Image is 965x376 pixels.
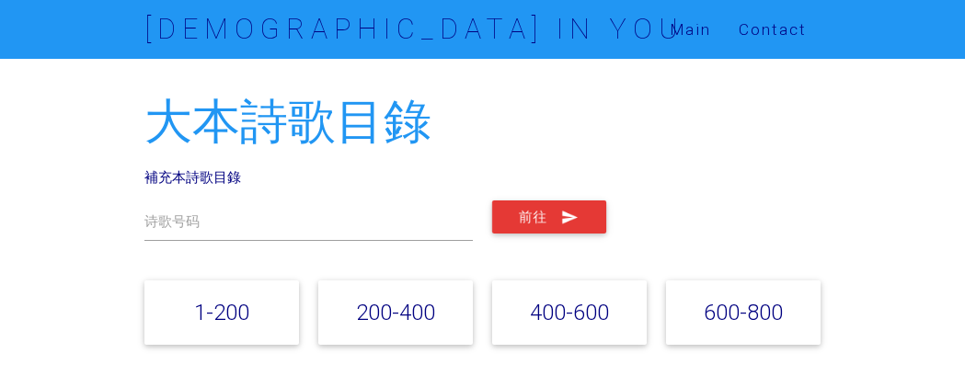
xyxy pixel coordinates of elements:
a: 600-800 [704,299,783,325]
a: 400-600 [530,299,609,325]
h2: 大本詩歌目錄 [144,96,820,148]
a: 1-200 [194,299,249,325]
a: 200-400 [356,299,435,325]
a: 補充本詩歌目錄 [144,168,241,186]
label: 诗歌号码 [144,211,200,232]
button: 前往 [492,200,606,234]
